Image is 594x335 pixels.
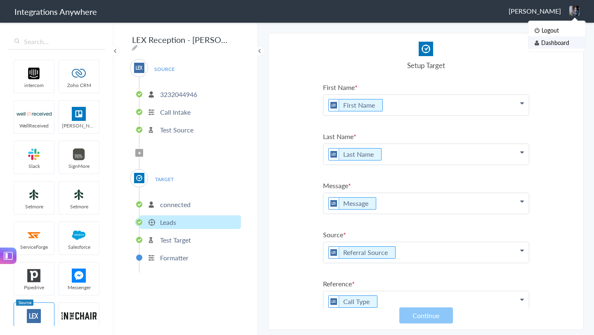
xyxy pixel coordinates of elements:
span: ServiceForge [14,243,54,250]
span: In the Chair [59,324,99,331]
span: TARGET [148,174,180,185]
li: Message [328,197,376,210]
label: Message [323,181,529,190]
span: Slack [14,163,54,170]
img: lex-app-logo.svg [16,309,52,323]
img: lex-app-logo.svg [134,63,144,73]
img: signmore-logo.png [61,147,97,161]
img: lex-app-logo.svg [329,198,339,209]
img: Clio.jpg [134,173,144,183]
li: Last Name [328,148,382,160]
img: slack-logo.svg [16,147,52,161]
img: d3374dfc-bf71-402f-93d6-b537231e8a7e.jpeg [569,6,580,16]
h1: Integrations Anywhere [14,6,97,17]
span: Pipedrive [14,284,54,291]
span: [PERSON_NAME] [59,122,99,129]
button: Continue [399,307,453,323]
p: connected [160,200,191,209]
img: zoho-logo.svg [61,66,97,80]
img: serviceforge-icon.png [16,228,52,242]
p: Test Target [160,235,191,245]
img: lex-app-logo.svg [329,296,339,307]
img: trello.png [61,107,97,121]
li: Referral Source [328,246,396,259]
span: [PERSON_NAME] [509,6,561,16]
label: Reference [323,279,529,288]
p: 3232044946 [160,90,197,99]
img: Clio.jpg [419,42,433,56]
span: SignMore [59,163,99,170]
p: Formatter [160,253,189,262]
h4: Setup Target [323,60,529,70]
p: Leads [160,217,176,227]
input: Search... [8,34,105,50]
span: Setmore [59,203,99,210]
img: pipedrive.png [16,269,52,283]
span: LEX Reception [14,324,54,331]
img: setmoreNew.jpg [16,188,52,202]
img: wr-logo.svg [16,107,52,121]
span: SOURCE [148,64,180,75]
label: Last Name [323,132,529,141]
p: Test Source [160,125,193,134]
img: lex-app-logo.svg [329,99,339,111]
label: First Name [323,83,529,92]
span: WellReceived [14,122,54,129]
img: intercom-logo.svg [16,66,52,80]
img: inch-logo.svg [61,309,97,323]
p: Call Intake [160,107,191,117]
li: First Name [328,99,383,111]
span: Messenger [59,284,99,291]
li: Dashboard [528,36,585,49]
span: Zoho CRM [59,82,99,89]
img: lex-app-logo.svg [329,149,339,160]
span: Salesforce [59,243,99,250]
label: Source [323,230,529,239]
img: setmoreNew.jpg [61,188,97,202]
img: FBM.png [61,269,97,283]
img: salesforce-logo.svg [61,228,97,242]
span: Setmore [14,203,54,210]
li: Call Type [328,295,377,308]
img: lex-app-logo.svg [329,247,339,258]
li: Logout [528,24,585,36]
span: intercom [14,82,54,89]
